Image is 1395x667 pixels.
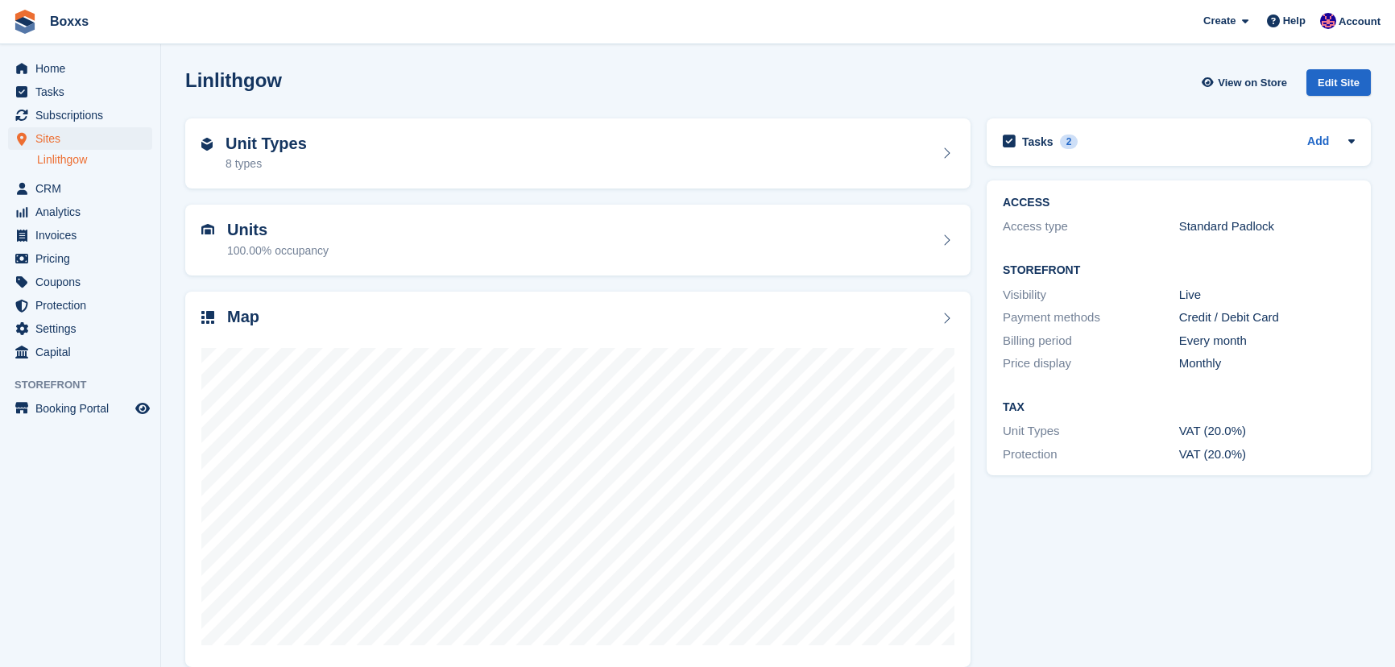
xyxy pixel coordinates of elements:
a: Preview store [133,399,152,418]
span: Settings [35,317,132,340]
span: Booking Portal [35,397,132,420]
h2: Units [227,221,329,239]
a: menu [8,397,152,420]
a: Boxxs [43,8,95,35]
div: 8 types [226,155,307,172]
div: Access type [1003,217,1179,236]
span: View on Store [1218,75,1287,91]
h2: Map [227,308,259,326]
a: menu [8,57,152,80]
a: Unit Types 8 types [185,118,971,189]
h2: Unit Types [226,135,307,153]
h2: ACCESS [1003,197,1355,209]
div: Billing period [1003,332,1179,350]
a: menu [8,127,152,150]
a: View on Store [1199,69,1294,96]
img: map-icn-33ee37083ee616e46c38cad1a60f524a97daa1e2b2c8c0bc3eb3415660979fc1.svg [201,311,214,324]
span: Invoices [35,224,132,246]
a: menu [8,177,152,200]
h2: Tax [1003,401,1355,414]
img: unit-icn-7be61d7bf1b0ce9d3e12c5938cc71ed9869f7b940bace4675aadf7bd6d80202e.svg [201,224,214,235]
img: unit-type-icn-2b2737a686de81e16bb02015468b77c625bbabd49415b5ef34ead5e3b44a266d.svg [201,138,213,151]
div: 100.00% occupancy [227,242,329,259]
span: Pricing [35,247,132,270]
div: Price display [1003,354,1179,373]
h2: Tasks [1022,135,1053,149]
img: stora-icon-8386f47178a22dfd0bd8f6a31ec36ba5ce8667c1dd55bd0f319d3a0aa187defe.svg [13,10,37,34]
a: Units 100.00% occupancy [185,205,971,275]
div: VAT (20.0%) [1179,422,1356,441]
span: Tasks [35,81,132,103]
a: menu [8,104,152,126]
div: Payment methods [1003,309,1179,327]
span: Account [1339,14,1381,30]
span: Create [1203,13,1236,29]
a: Linlithgow [37,152,152,168]
span: Capital [35,341,132,363]
h2: Storefront [1003,264,1355,277]
a: menu [8,294,152,317]
span: Subscriptions [35,104,132,126]
div: Unit Types [1003,422,1179,441]
div: Protection [1003,445,1179,464]
span: Home [35,57,132,80]
span: Help [1283,13,1306,29]
div: Standard Padlock [1179,217,1356,236]
span: CRM [35,177,132,200]
div: VAT (20.0%) [1179,445,1356,464]
a: menu [8,271,152,293]
span: Storefront [14,377,160,393]
img: Jamie Malcolm [1320,13,1336,29]
span: Analytics [35,201,132,223]
div: Credit / Debit Card [1179,309,1356,327]
a: menu [8,341,152,363]
span: Coupons [35,271,132,293]
div: Edit Site [1306,69,1371,96]
span: Sites [35,127,132,150]
a: menu [8,317,152,340]
h2: Linlithgow [185,69,282,91]
span: Protection [35,294,132,317]
a: Add [1307,133,1329,151]
a: menu [8,224,152,246]
a: menu [8,247,152,270]
div: Every month [1179,332,1356,350]
div: Monthly [1179,354,1356,373]
a: menu [8,201,152,223]
a: menu [8,81,152,103]
div: Live [1179,286,1356,304]
div: 2 [1060,135,1078,149]
div: Visibility [1003,286,1179,304]
a: Edit Site [1306,69,1371,102]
